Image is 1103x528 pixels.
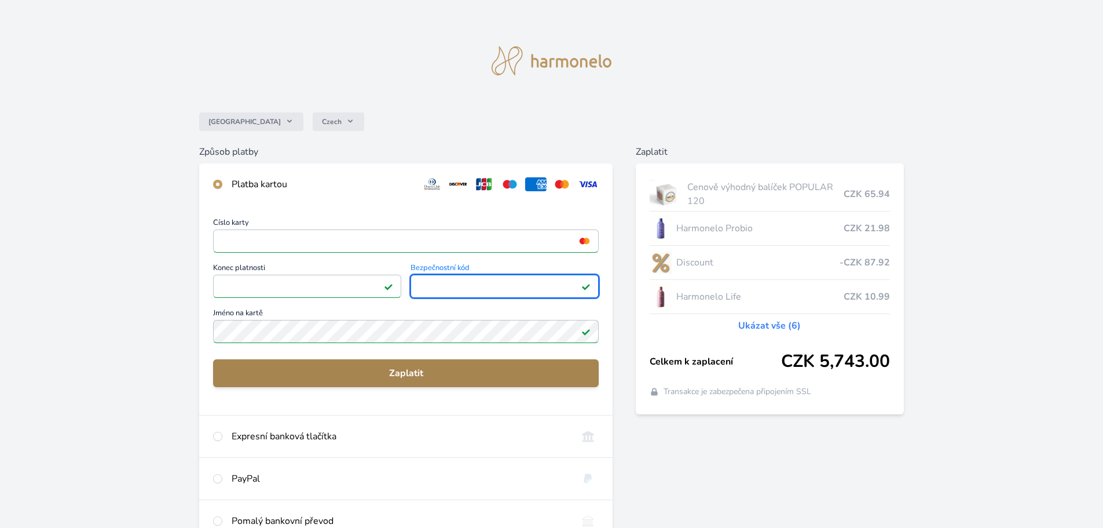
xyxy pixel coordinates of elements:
span: Harmonelo Probio [676,221,844,235]
img: visa.svg [577,177,599,191]
span: Transakce je zabezpečena připojením SSL [664,386,811,398]
img: amex.svg [525,177,547,191]
img: Platné pole [581,282,591,291]
img: mc.svg [551,177,573,191]
span: -CZK 87.92 [840,256,890,270]
img: CLEAN_PROBIO_se_stinem_x-lo.jpg [650,214,672,243]
img: onlineBanking_CZ.svg [577,429,599,443]
span: Konec platnosti [213,264,401,275]
div: Pomalý bankovní převod [232,514,568,528]
span: Harmonelo Life [676,290,844,304]
span: CZK 21.98 [844,221,890,235]
span: Celkem k zaplacení [650,355,781,369]
span: CZK 10.99 [844,290,890,304]
iframe: Iframe pro číslo karty [218,233,593,249]
img: bankTransfer_IBAN.svg [577,514,599,528]
iframe: Iframe pro bezpečnostní kód [416,278,593,294]
img: mc [577,236,592,246]
div: Platba kartou [232,177,412,191]
img: Platné pole [384,282,393,291]
button: Zaplatit [213,359,599,387]
img: diners.svg [422,177,443,191]
span: Discount [676,256,840,270]
iframe: Iframe pro datum vypršení platnosti [218,278,396,294]
img: maestro.svg [499,177,521,191]
h6: Zaplatit [636,145,904,159]
span: Bezpečnostní kód [411,264,599,275]
img: Platné pole [581,327,591,336]
img: logo.svg [492,46,612,75]
img: paypal.svg [577,472,599,486]
button: [GEOGRAPHIC_DATA] [199,112,303,131]
input: Jméno na kartěPlatné pole [213,320,599,343]
div: PayPal [232,472,568,486]
div: Expresní banková tlačítka [232,429,568,443]
img: discount-lo.png [650,248,672,277]
span: Czech [322,117,342,126]
span: CZK 5,743.00 [781,351,890,372]
span: Zaplatit [222,366,589,380]
span: Jméno na kartě [213,309,599,320]
img: CLEAN_LIFE_se_stinem_x-lo.jpg [650,282,672,311]
span: [GEOGRAPHIC_DATA] [208,117,281,126]
button: Czech [313,112,364,131]
span: Číslo karty [213,219,599,230]
img: popular.jpg [650,180,683,209]
a: Ukázat vše (6) [738,319,801,333]
img: discover.svg [448,177,469,191]
span: CZK 65.94 [844,187,890,201]
img: jcb.svg [474,177,495,191]
h6: Způsob platby [199,145,613,159]
span: Cenově výhodný balíček POPULAR 120 [687,180,844,208]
